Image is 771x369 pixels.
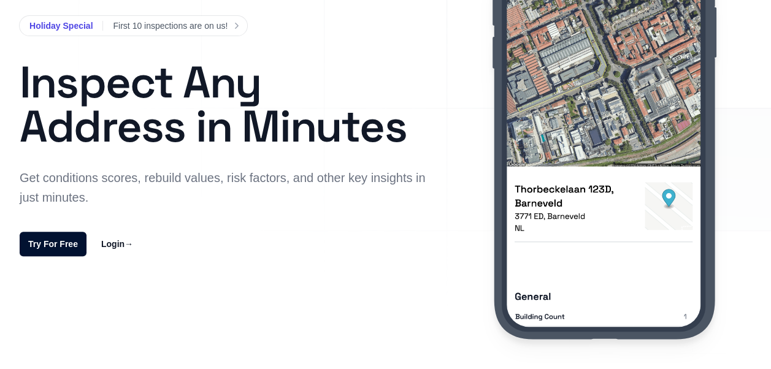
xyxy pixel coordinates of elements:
[101,237,133,251] a: Login
[20,60,432,148] h1: Inspect Any Address in Minutes
[125,239,133,249] span: →
[20,232,86,256] a: Try For Free
[20,168,432,207] p: Get conditions scores, rebuild values, risk factors, and other key insights in just minutes.
[113,18,237,33] a: First 10 inspections are on us!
